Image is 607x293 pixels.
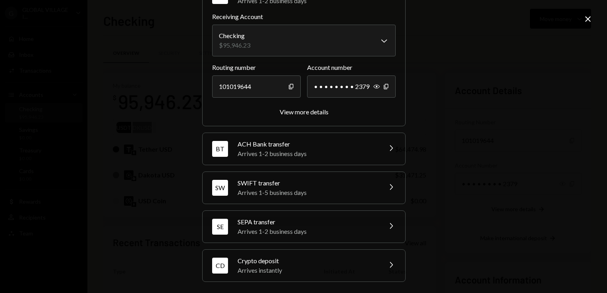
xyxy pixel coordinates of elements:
[203,211,405,243] button: SESEPA transferArrives 1-2 business days
[212,12,396,21] label: Receiving Account
[212,180,228,196] div: SW
[212,63,301,72] label: Routing number
[203,172,405,204] button: SWSWIFT transferArrives 1-5 business days
[212,12,396,116] div: WTWire transferArrives 1-2 business days
[238,217,377,227] div: SEPA transfer
[307,63,396,72] label: Account number
[212,75,301,98] div: 101019644
[280,108,329,116] button: View more details
[238,227,377,236] div: Arrives 1-2 business days
[238,139,377,149] div: ACH Bank transfer
[212,141,228,157] div: BT
[203,250,405,281] button: CDCrypto depositArrives instantly
[212,219,228,235] div: SE
[238,256,377,266] div: Crypto deposit
[212,25,396,56] button: Receiving Account
[212,258,228,274] div: CD
[238,149,377,158] div: Arrives 1-2 business days
[203,133,405,165] button: BTACH Bank transferArrives 1-2 business days
[307,75,396,98] div: • • • • • • • • 2379
[238,178,377,188] div: SWIFT transfer
[238,266,377,275] div: Arrives instantly
[238,188,377,197] div: Arrives 1-5 business days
